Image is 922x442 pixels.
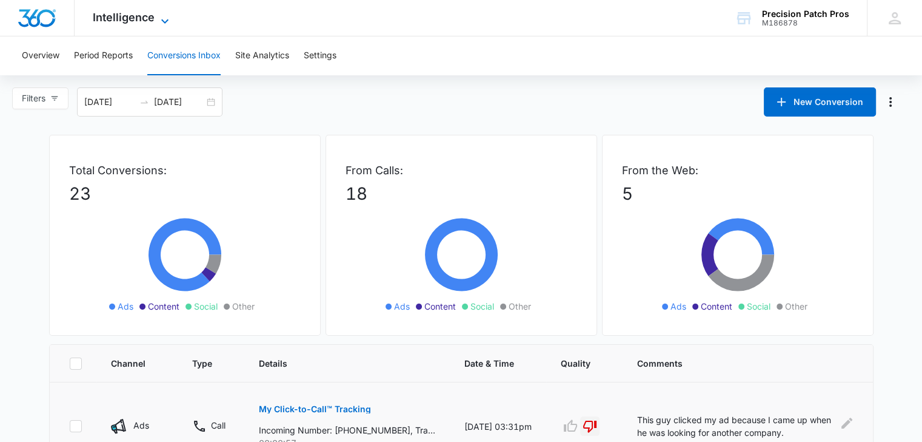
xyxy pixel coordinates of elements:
[147,36,221,75] button: Conversions Inbox
[259,395,371,424] button: My Click-to-Call™ Tracking
[84,95,135,109] input: Start date
[881,92,900,112] button: Manage Numbers
[139,97,149,107] span: swap-right
[192,357,212,370] span: Type
[762,9,849,19] div: account name
[235,36,289,75] button: Site Analytics
[304,36,336,75] button: Settings
[133,419,149,432] p: Ads
[22,92,45,105] span: Filters
[211,419,225,432] p: Call
[509,300,531,313] span: Other
[154,95,204,109] input: End date
[464,357,514,370] span: Date & Time
[637,357,836,370] span: Comments
[259,405,371,413] p: My Click-to-Call™ Tracking
[194,300,218,313] span: Social
[118,300,133,313] span: Ads
[701,300,732,313] span: Content
[74,36,133,75] button: Period Reports
[762,19,849,27] div: account id
[622,181,854,206] p: 5
[346,181,577,206] p: 18
[259,357,418,370] span: Details
[93,11,155,24] span: Intelligence
[69,162,301,178] p: Total Conversions:
[232,300,255,313] span: Other
[637,413,833,439] p: This guy clicked my ad because I came up when he was looking for another company.
[22,36,59,75] button: Overview
[622,162,854,178] p: From the Web:
[670,300,686,313] span: Ads
[764,87,876,117] button: New Conversion
[424,300,456,313] span: Content
[470,300,494,313] span: Social
[148,300,179,313] span: Content
[111,357,145,370] span: Channel
[69,181,301,206] p: 23
[259,424,435,437] p: Incoming Number: [PHONE_NUMBER], Tracking Number: [PHONE_NUMBER], Ring To: [PHONE_NUMBER], Caller...
[561,357,590,370] span: Quality
[785,300,807,313] span: Other
[394,300,410,313] span: Ads
[12,87,68,109] button: Filters
[346,162,577,178] p: From Calls:
[139,97,149,107] span: to
[840,413,854,433] button: Edit Comments
[747,300,770,313] span: Social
